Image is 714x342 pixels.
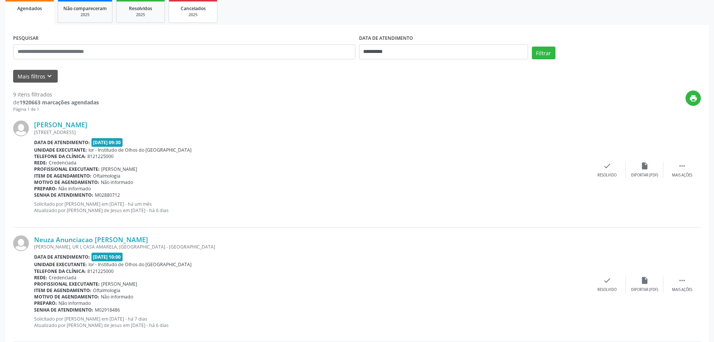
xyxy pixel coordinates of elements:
strong: 1920663 marcações agendadas [19,99,99,106]
span: Credenciada [49,274,76,281]
a: Neuza Anunciacao [PERSON_NAME] [34,235,148,244]
span: Oftalmologia [93,287,120,294]
span: [DATE] 09:30 [91,138,123,147]
b: Profissional executante: [34,166,100,172]
span: Não informado [58,185,91,192]
b: Senha de atendimento: [34,192,93,198]
div: Página 1 de 1 [13,106,99,113]
p: Solicitado por [PERSON_NAME] em [DATE] - há 7 dias Atualizado por [PERSON_NAME] de Jesus em [DATE... [34,316,588,328]
div: 9 itens filtrados [13,90,99,98]
i:  [678,162,686,170]
b: Data de atendimento: [34,254,90,260]
span: Resolvidos [129,5,152,12]
b: Data de atendimento: [34,139,90,146]
span: M02918486 [95,307,120,313]
i: print [689,94,698,102]
span: 8121225000 [87,268,114,274]
p: Solicitado por [PERSON_NAME] em [DATE] - há um mês Atualizado por [PERSON_NAME] de Jesus em [DATE... [34,201,588,214]
b: Motivo de agendamento: [34,294,99,300]
div: Exportar (PDF) [631,287,658,292]
b: Item de agendamento: [34,173,91,179]
div: Mais ações [672,173,692,178]
b: Preparo: [34,185,57,192]
i: insert_drive_file [641,276,649,285]
i: keyboard_arrow_down [45,72,54,80]
b: Item de agendamento: [34,287,91,294]
span: [PERSON_NAME] [101,281,137,287]
b: Rede: [34,274,47,281]
span: Não informado [58,300,91,306]
span: [PERSON_NAME] [101,166,137,172]
div: de [13,98,99,106]
div: 2025 [174,12,212,18]
img: img [13,121,29,136]
img: img [13,235,29,251]
b: Senha de atendimento: [34,307,93,313]
span: 8121225000 [87,153,114,160]
div: Exportar (PDF) [631,173,658,178]
span: Cancelados [181,5,206,12]
i: insert_drive_file [641,162,649,170]
b: Rede: [34,160,47,166]
span: Ior - Institudo de Olhos do [GEOGRAPHIC_DATA] [88,261,192,268]
div: [STREET_ADDRESS] [34,129,588,136]
b: Preparo: [34,300,57,306]
label: DATA DE ATENDIMENTO [359,33,413,44]
span: Não informado [101,294,133,300]
div: Mais ações [672,287,692,292]
button: print [686,90,701,106]
span: Ior - Institudo de Olhos do [GEOGRAPHIC_DATA] [88,147,192,153]
span: [DATE] 10:00 [91,253,123,261]
b: Motivo de agendamento: [34,179,99,185]
b: Unidade executante: [34,147,87,153]
button: Mais filtroskeyboard_arrow_down [13,70,58,83]
div: 2025 [63,12,107,18]
i:  [678,276,686,285]
button: Filtrar [532,47,555,59]
div: Resolvido [597,287,617,292]
b: Telefone da clínica: [34,153,86,160]
div: Resolvido [597,173,617,178]
a: [PERSON_NAME] [34,121,87,129]
span: Não compareceram [63,5,107,12]
div: [PERSON_NAME], UR I, CASA AMARELA, [GEOGRAPHIC_DATA] - [GEOGRAPHIC_DATA] [34,244,588,250]
span: Agendados [17,5,42,12]
label: PESQUISAR [13,33,39,44]
div: 2025 [122,12,159,18]
span: M02880712 [95,192,120,198]
span: Credenciada [49,160,76,166]
i: check [603,162,611,170]
i: check [603,276,611,285]
span: Não informado [101,179,133,185]
span: Oftalmologia [93,173,120,179]
b: Profissional executante: [34,281,100,287]
b: Telefone da clínica: [34,268,86,274]
b: Unidade executante: [34,261,87,268]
